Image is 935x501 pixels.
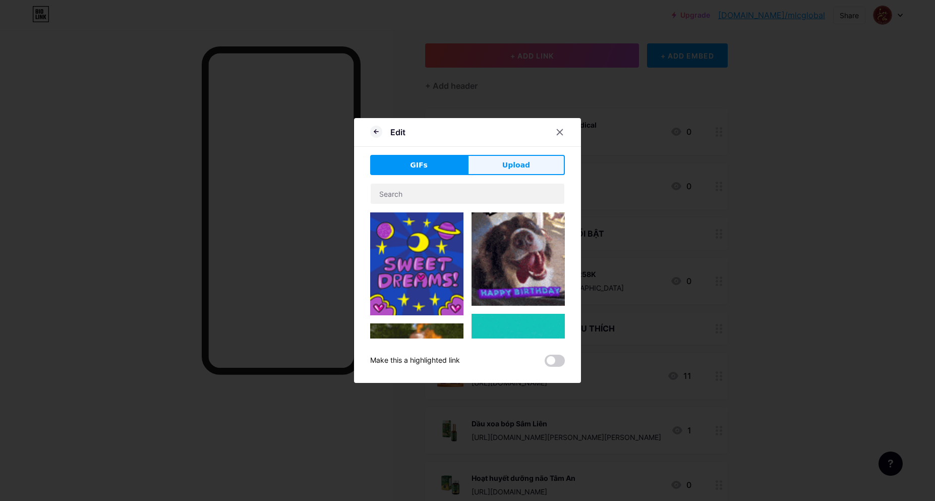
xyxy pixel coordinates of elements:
[410,160,428,171] span: GIFs
[502,160,530,171] span: Upload
[370,355,460,367] div: Make this a highlighted link
[472,314,565,407] img: Gihpy
[370,212,463,315] img: Gihpy
[370,155,467,175] button: GIFs
[371,184,564,204] input: Search
[467,155,565,175] button: Upload
[390,126,405,138] div: Edit
[370,323,463,453] img: Gihpy
[472,212,565,306] img: Gihpy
